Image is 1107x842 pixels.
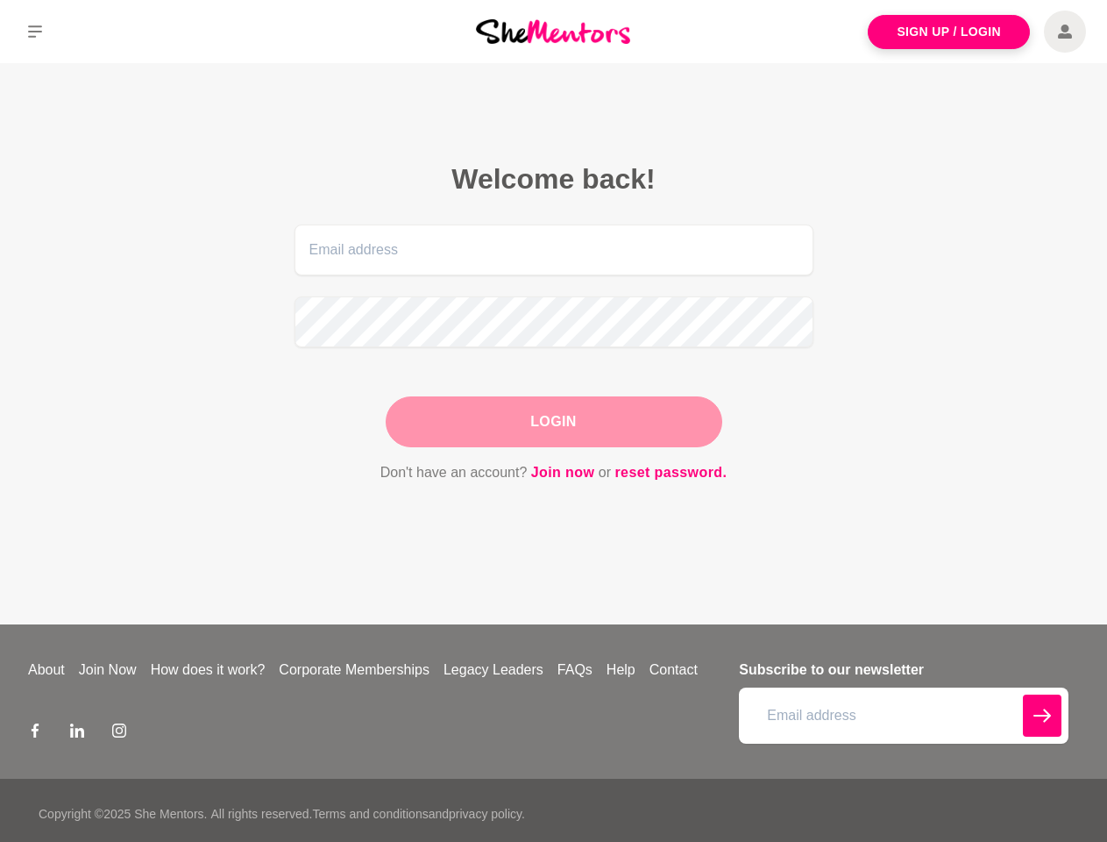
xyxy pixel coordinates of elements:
a: Instagram [112,723,126,744]
a: Join Now [72,660,144,681]
p: Don't have an account? or [294,461,813,484]
a: How does it work? [144,660,273,681]
a: FAQs [550,660,600,681]
a: reset password. [614,461,727,484]
p: All rights reserved. and . [210,805,524,824]
h2: Welcome back! [294,161,813,196]
a: Sign Up / Login [868,15,1030,49]
a: Corporate Memberships [272,660,436,681]
a: Help [600,660,642,681]
img: She Mentors Logo [476,19,630,43]
a: LinkedIn [70,723,84,744]
a: Terms and conditions [312,807,428,821]
h4: Subscribe to our newsletter [739,660,1068,681]
p: Copyright © 2025 She Mentors . [39,805,207,824]
input: Email address [739,688,1068,744]
a: Facebook [28,723,42,744]
a: Legacy Leaders [436,660,550,681]
a: Contact [642,660,705,681]
a: privacy policy [449,807,522,821]
a: Join now [531,461,595,484]
a: About [21,660,72,681]
input: Email address [294,225,813,275]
